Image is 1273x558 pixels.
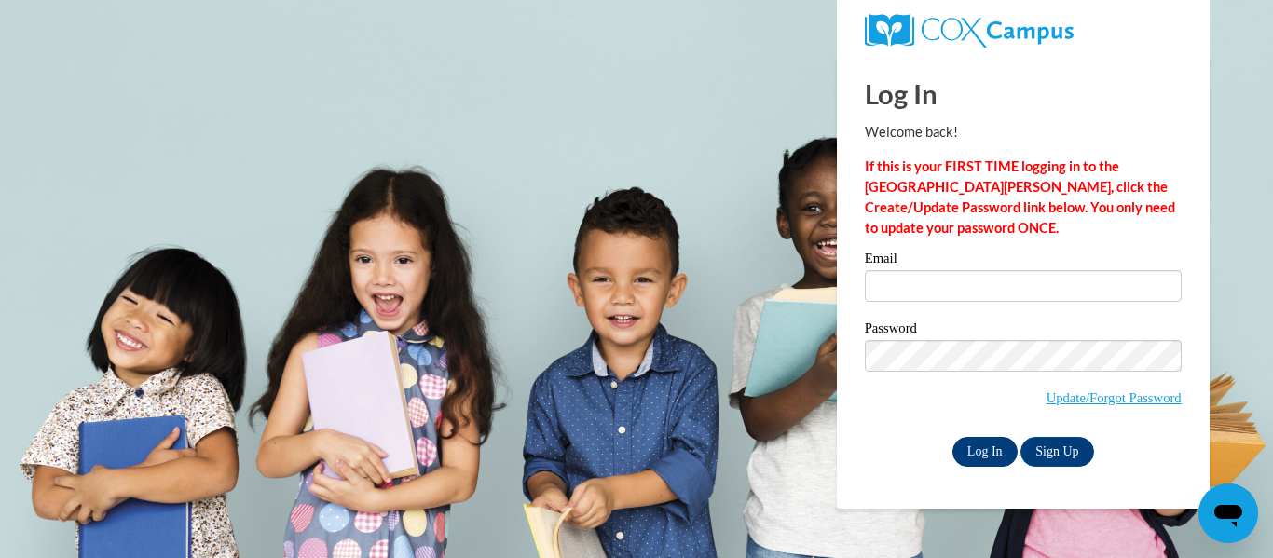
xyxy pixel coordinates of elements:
img: COX Campus [865,14,1074,48]
label: Password [865,321,1182,340]
label: Email [865,252,1182,270]
strong: If this is your FIRST TIME logging in to the [GEOGRAPHIC_DATA][PERSON_NAME], click the Create/Upd... [865,158,1175,236]
a: Update/Forgot Password [1047,390,1182,405]
a: COX Campus [865,14,1182,48]
input: Log In [952,437,1018,467]
a: Sign Up [1020,437,1093,467]
iframe: Button to launch messaging window [1198,483,1258,543]
h1: Log In [865,75,1182,113]
p: Welcome back! [865,122,1182,143]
